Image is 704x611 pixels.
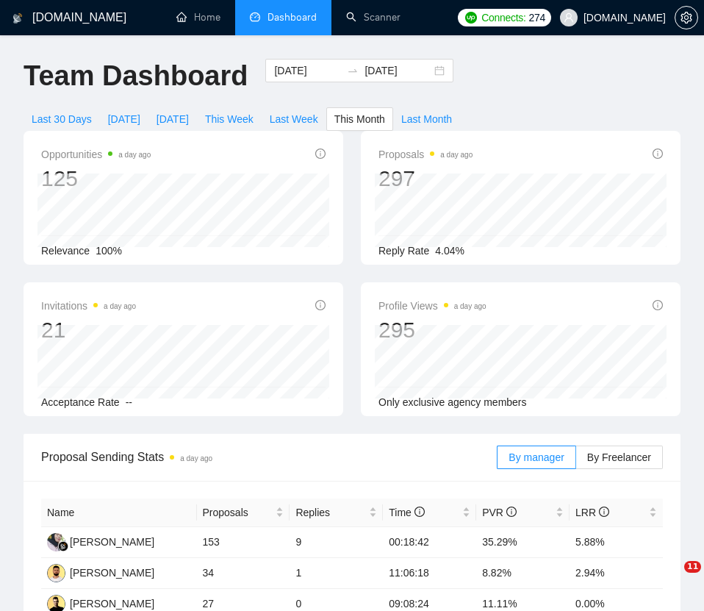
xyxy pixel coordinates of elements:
[401,111,452,127] span: Last Month
[393,107,460,131] button: Last Month
[653,300,663,310] span: info-circle
[378,316,486,344] div: 295
[295,504,366,521] span: Replies
[47,535,154,547] a: FF[PERSON_NAME]
[262,107,326,131] button: Last Week
[675,12,698,24] a: setting
[364,62,431,79] input: End date
[564,12,574,23] span: user
[270,111,318,127] span: Last Week
[41,448,497,466] span: Proposal Sending Stats
[180,454,212,462] time: a day ago
[24,107,100,131] button: Last 30 Days
[290,527,383,558] td: 9
[481,10,525,26] span: Connects:
[653,149,663,159] span: info-circle
[334,111,385,127] span: This Month
[41,245,90,257] span: Relevance
[454,302,486,310] time: a day ago
[47,564,65,582] img: KZ
[587,451,651,463] span: By Freelancer
[378,297,486,315] span: Profile Views
[70,534,154,550] div: [PERSON_NAME]
[414,507,425,517] span: info-circle
[326,107,393,131] button: This Month
[290,558,383,589] td: 1
[203,504,273,521] span: Proposals
[47,566,154,578] a: KZ[PERSON_NAME]
[529,10,545,26] span: 274
[274,62,341,79] input: Start date
[315,149,326,159] span: info-circle
[32,111,92,127] span: Last 30 Days
[570,558,663,589] td: 2.94%
[197,558,290,589] td: 34
[197,107,262,131] button: This Week
[70,565,154,581] div: [PERSON_NAME]
[389,507,424,518] span: Time
[58,541,68,551] img: gigradar-bm.png
[476,558,570,589] td: 8.82%
[267,11,317,24] span: Dashboard
[197,527,290,558] td: 153
[100,107,148,131] button: [DATE]
[509,451,564,463] span: By manager
[476,527,570,558] td: 35.29%
[41,396,120,408] span: Acceptance Rate
[96,245,122,257] span: 100%
[47,597,154,609] a: YS[PERSON_NAME]
[315,300,326,310] span: info-circle
[47,533,65,551] img: FF
[41,499,197,527] th: Name
[347,65,359,76] span: swap-right
[205,111,254,127] span: This Week
[12,7,23,30] img: logo
[675,6,698,29] button: setting
[599,507,609,517] span: info-circle
[108,111,140,127] span: [DATE]
[41,316,136,344] div: 21
[157,111,189,127] span: [DATE]
[346,11,401,24] a: searchScanner
[684,561,701,573] span: 11
[250,12,260,22] span: dashboard
[118,151,151,159] time: a day ago
[575,507,609,518] span: LRR
[675,12,697,24] span: setting
[197,499,290,527] th: Proposals
[378,396,527,408] span: Only exclusive agency members
[290,499,383,527] th: Replies
[383,558,476,589] td: 11:06:18
[41,146,151,163] span: Opportunities
[482,507,517,518] span: PVR
[440,151,473,159] time: a day ago
[383,527,476,558] td: 00:18:42
[378,165,473,193] div: 297
[378,146,473,163] span: Proposals
[506,507,517,517] span: info-circle
[570,527,663,558] td: 5.88%
[126,396,132,408] span: --
[148,107,197,131] button: [DATE]
[347,65,359,76] span: to
[654,561,689,596] iframe: Intercom live chat
[176,11,220,24] a: homeHome
[104,302,136,310] time: a day ago
[465,12,477,24] img: upwork-logo.png
[41,165,151,193] div: 125
[435,245,464,257] span: 4.04%
[378,245,429,257] span: Reply Rate
[41,297,136,315] span: Invitations
[24,59,248,93] h1: Team Dashboard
